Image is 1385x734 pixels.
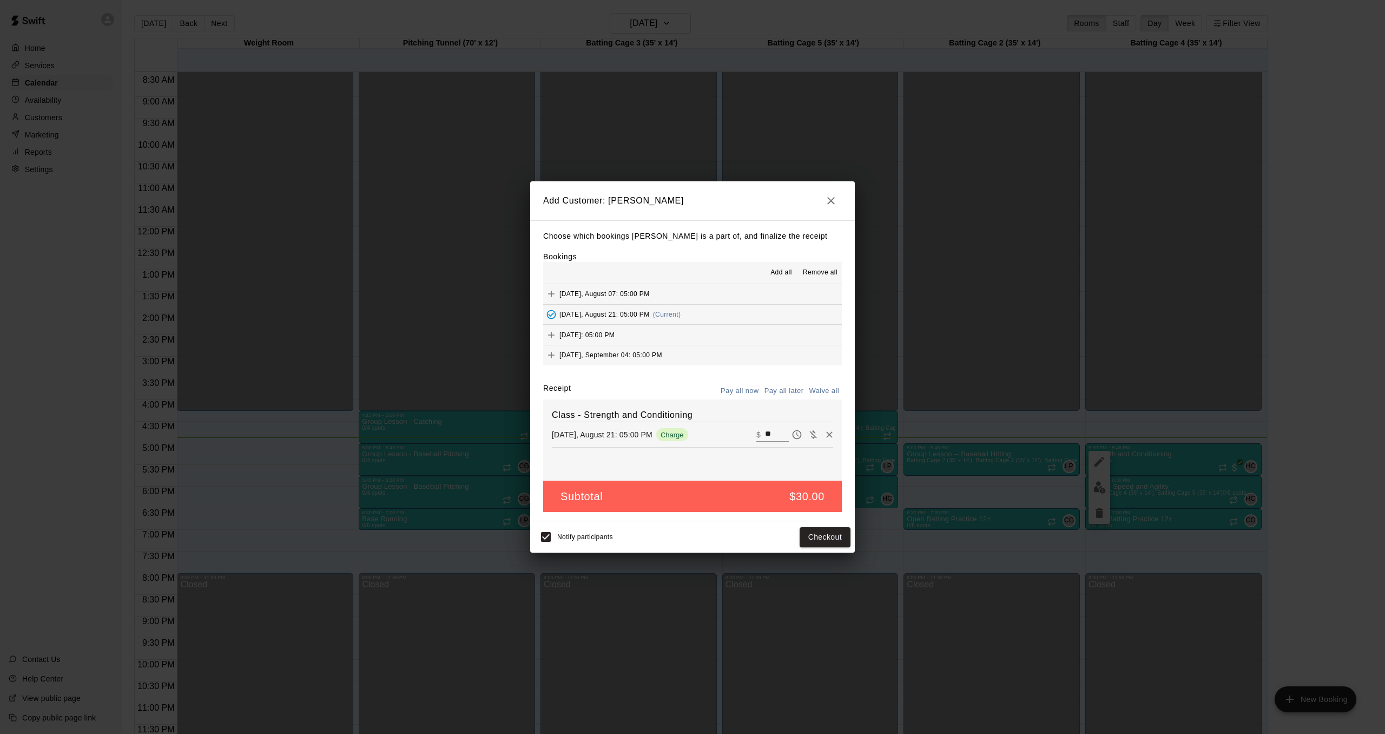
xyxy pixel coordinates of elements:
[543,351,559,359] span: Add
[756,429,761,440] p: $
[543,290,559,298] span: Add
[552,429,652,440] p: [DATE], August 21: 05:00 PM
[543,284,842,304] button: Add[DATE], August 07: 05:00 PM
[806,383,842,399] button: Waive all
[552,408,833,422] h6: Class - Strength and Conditioning
[530,181,855,220] h2: Add Customer: [PERSON_NAME]
[543,305,842,325] button: Added - Collect Payment[DATE], August 21: 05:00 PM(Current)
[805,430,821,439] span: Waive payment
[789,489,825,504] h5: $30.00
[560,489,603,504] h5: Subtotal
[559,331,615,338] span: [DATE]: 05:00 PM
[803,267,837,278] span: Remove all
[821,427,837,443] button: Remove
[762,383,807,399] button: Pay all later
[543,325,842,345] button: Add[DATE]: 05:00 PM
[559,351,662,359] span: [DATE], September 04: 05:00 PM
[543,252,577,261] label: Bookings
[789,430,805,439] span: Pay later
[543,230,842,243] p: Choose which bookings [PERSON_NAME] is a part of, and finalize the receipt
[653,311,681,318] span: (Current)
[799,264,842,281] button: Remove all
[800,527,850,547] button: Checkout
[559,311,650,318] span: [DATE], August 21: 05:00 PM
[718,383,762,399] button: Pay all now
[656,431,688,439] span: Charge
[543,383,571,399] label: Receipt
[559,290,650,298] span: [DATE], August 07: 05:00 PM
[764,264,799,281] button: Add all
[543,345,842,365] button: Add[DATE], September 04: 05:00 PM
[770,267,792,278] span: Add all
[557,534,613,541] span: Notify participants
[543,306,559,323] button: Added - Collect Payment
[543,330,559,338] span: Add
